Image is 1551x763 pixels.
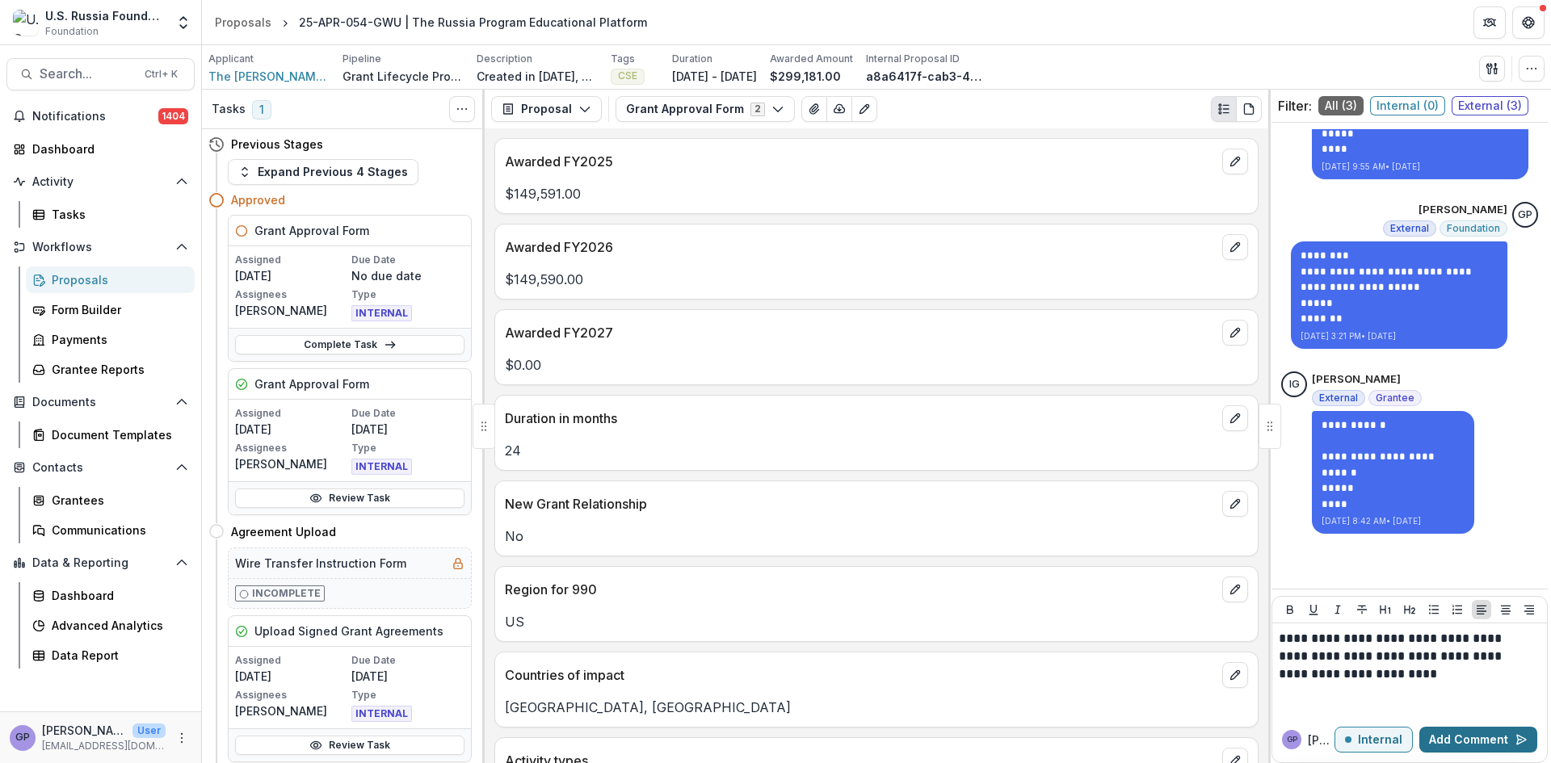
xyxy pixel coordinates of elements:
[611,52,635,66] p: Tags
[235,555,406,572] h5: Wire Transfer Instruction Form
[235,441,348,455] p: Assignees
[26,201,195,228] a: Tasks
[252,100,271,119] span: 1
[6,169,195,195] button: Open Activity
[351,421,464,438] p: [DATE]
[172,6,195,39] button: Open entity switcher
[351,253,464,267] p: Due Date
[231,136,323,153] h4: Previous Stages
[505,526,1248,546] p: No
[42,739,166,753] p: [EMAIL_ADDRESS][DOMAIN_NAME]
[52,426,182,443] div: Document Templates
[505,580,1216,599] p: Region for 990
[215,14,271,31] div: Proposals
[42,722,126,739] p: [PERSON_NAME]
[505,494,1216,514] p: New Grant Relationship
[235,421,348,438] p: [DATE]
[26,487,195,514] a: Grantees
[208,10,654,34] nav: breadcrumb
[866,68,987,85] p: a8a6417f-cab3-4233-ab02-7a46907a6133
[1211,96,1237,122] button: Plaintext view
[26,326,195,353] a: Payments
[235,688,348,702] p: Assignees
[235,736,464,755] a: Review Task
[235,287,348,302] p: Assignees
[1390,223,1429,234] span: External
[208,52,254,66] p: Applicant
[1236,96,1262,122] button: PDF view
[351,688,464,702] p: Type
[208,10,278,34] a: Proposals
[1308,732,1335,748] p: [PERSON_NAME] P
[32,556,169,570] span: Data & Reporting
[505,184,1248,203] p: $149,591.00
[505,409,1216,428] p: Duration in months
[52,522,182,539] div: Communications
[1358,733,1402,747] p: Internal
[235,302,348,319] p: [PERSON_NAME]
[228,159,418,185] button: Expand Previous 4 Stages
[477,52,532,66] p: Description
[231,191,285,208] h4: Approved
[45,7,166,24] div: U.S. Russia Foundation
[672,68,757,85] p: [DATE] - [DATE]
[505,441,1248,460] p: 24
[505,270,1248,289] p: $149,590.00
[491,96,602,122] button: Proposal
[1512,6,1545,39] button: Get Help
[208,68,330,85] a: The [PERSON_NAME][GEOGRAPHIC_DATA][US_STATE]
[13,10,39,36] img: U.S. Russia Foundation
[235,406,348,421] p: Assigned
[1400,600,1419,619] button: Heading 2
[26,517,195,543] a: Communications
[1419,727,1537,753] button: Add Comment
[32,241,169,254] span: Workflows
[351,287,464,302] p: Type
[299,14,647,31] div: 25-APR-054-GWU | The Russia Program Educational Platform
[52,206,182,223] div: Tasks
[1473,6,1506,39] button: Partners
[231,523,336,540] h4: Agreement Upload
[252,586,321,601] p: Incomplete
[616,96,795,122] button: Grant Approval Form2
[52,301,182,318] div: Form Builder
[851,96,877,122] button: Edit as form
[1318,96,1364,115] span: All ( 3 )
[52,361,182,378] div: Grantee Reports
[618,70,637,82] span: CSE
[1519,600,1539,619] button: Align Right
[1496,600,1515,619] button: Align Center
[1322,161,1519,173] p: [DATE] 9:55 AM • [DATE]
[1280,600,1300,619] button: Bold
[1222,576,1248,602] button: edit
[866,52,960,66] p: Internal Proposal ID
[1376,600,1395,619] button: Heading 1
[1287,736,1297,744] div: Gennady Podolny
[1335,727,1413,753] button: Internal
[1370,96,1445,115] span: Internal ( 0 )
[1447,223,1500,234] span: Foundation
[172,728,191,748] button: More
[505,152,1216,171] p: Awarded FY2025
[6,58,195,90] button: Search...
[1304,600,1323,619] button: Underline
[235,488,464,508] a: Review Task
[505,665,1216,685] p: Countries of impact
[26,612,195,639] a: Advanced Analytics
[1278,96,1312,115] p: Filter:
[26,266,195,293] a: Proposals
[1376,392,1414,404] span: Grantee
[235,253,348,267] p: Assigned
[1289,379,1300,390] div: Ivan Grek
[26,582,195,609] a: Dashboard
[351,406,464,421] p: Due Date
[52,617,182,634] div: Advanced Analytics
[235,335,464,354] a: Complete Task
[1322,515,1465,527] p: [DATE] 8:42 AM • [DATE]
[6,136,195,162] a: Dashboard
[52,587,182,604] div: Dashboard
[1222,234,1248,260] button: edit
[505,355,1248,375] p: $0.00
[1222,320,1248,346] button: edit
[32,396,169,409] span: Documents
